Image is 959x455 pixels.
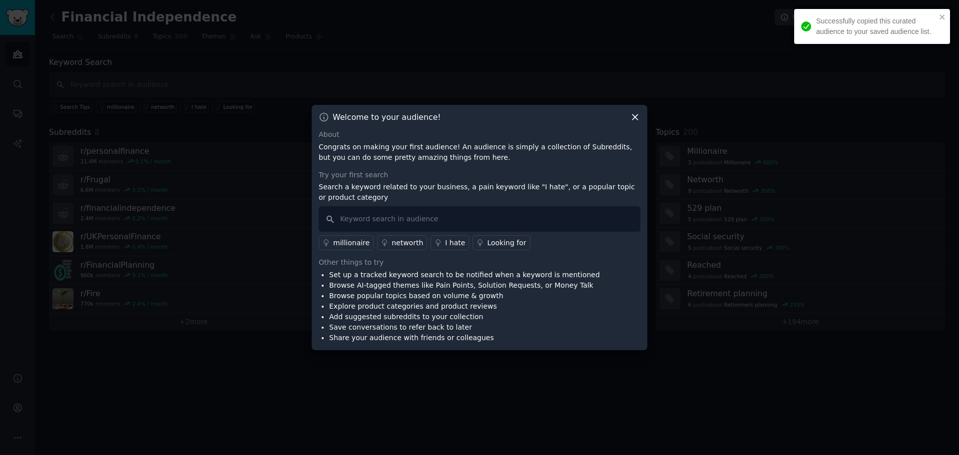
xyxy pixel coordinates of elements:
[333,112,441,122] h3: Welcome to your audience!
[319,206,640,232] input: Keyword search in audience
[329,322,600,333] li: Save conversations to refer back to later
[319,129,640,140] div: About
[329,333,600,343] li: Share your audience with friends or colleagues
[319,235,374,250] a: millionaire
[431,235,469,250] a: I hate
[329,270,600,280] li: Set up a tracked keyword search to be notified when a keyword is mentioned
[329,312,600,322] li: Add suggested subreddits to your collection
[377,235,427,250] a: networth
[816,16,936,37] div: Successfully copied this curated audience to your saved audience list.
[319,182,640,203] p: Search a keyword related to your business, a pain keyword like "I hate", or a popular topic or pr...
[319,142,640,163] p: Congrats on making your first audience! An audience is simply a collection of Subreddits, but you...
[329,280,600,291] li: Browse AI-tagged themes like Pain Points, Solution Requests, or Money Talk
[473,235,530,250] a: Looking for
[319,170,640,180] div: Try your first search
[487,238,526,248] div: Looking for
[329,291,600,301] li: Browse popular topics based on volume & growth
[939,13,946,21] button: close
[329,301,600,312] li: Explore product categories and product reviews
[445,238,465,248] div: I hate
[319,257,640,268] div: Other things to try
[392,238,423,248] div: networth
[333,238,370,248] div: millionaire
